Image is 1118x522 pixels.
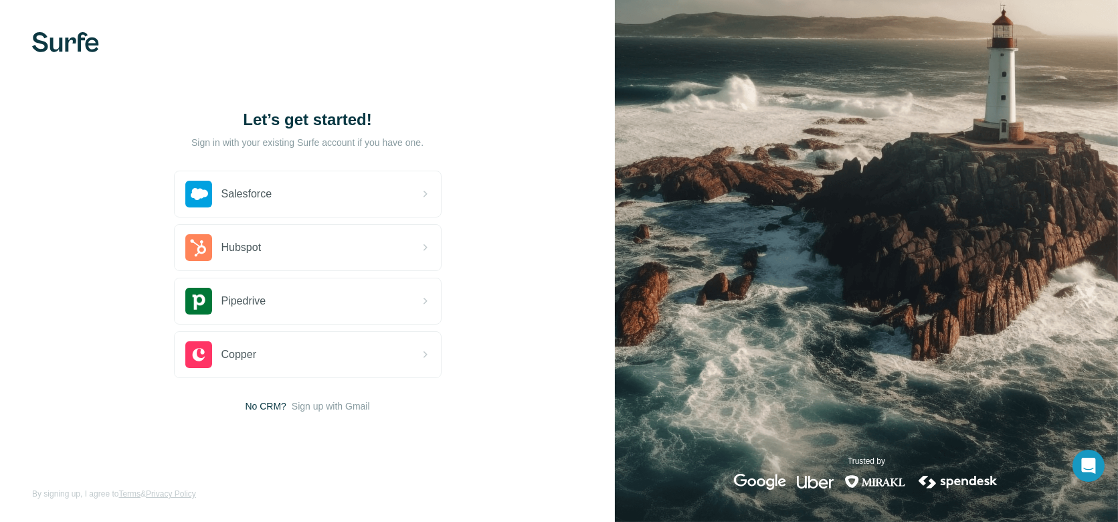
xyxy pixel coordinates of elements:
[797,474,834,490] img: uber's logo
[221,240,262,256] span: Hubspot
[32,32,99,52] img: Surfe's logo
[221,186,272,202] span: Salesforce
[1073,450,1105,482] div: Open Intercom Messenger
[917,474,1000,490] img: spendesk's logo
[185,341,212,368] img: copper's logo
[174,109,442,130] h1: Let’s get started!
[191,136,424,149] p: Sign in with your existing Surfe account if you have one.
[221,293,266,309] span: Pipedrive
[185,288,212,315] img: pipedrive's logo
[185,234,212,261] img: hubspot's logo
[844,474,906,490] img: mirakl's logo
[292,400,370,413] button: Sign up with Gmail
[245,400,286,413] span: No CRM?
[118,489,141,499] a: Terms
[848,455,885,467] p: Trusted by
[221,347,256,363] span: Copper
[734,474,786,490] img: google's logo
[32,488,196,500] span: By signing up, I agree to &
[185,181,212,207] img: salesforce's logo
[146,489,196,499] a: Privacy Policy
